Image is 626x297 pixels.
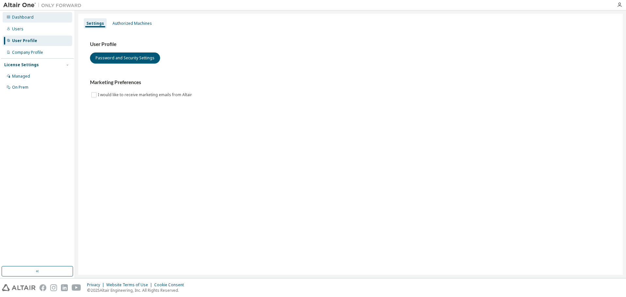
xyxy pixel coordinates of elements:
p: © 2025 Altair Engineering, Inc. All Rights Reserved. [87,288,188,293]
img: altair_logo.svg [2,284,36,291]
div: Users [12,26,23,32]
img: Altair One [3,2,85,8]
img: youtube.svg [72,284,81,291]
h3: Marketing Preferences [90,79,611,86]
img: linkedin.svg [61,284,68,291]
img: facebook.svg [39,284,46,291]
div: Website Terms of Use [106,282,154,288]
div: On Prem [12,85,28,90]
div: License Settings [4,62,39,67]
div: Authorized Machines [112,21,152,26]
div: Dashboard [12,15,34,20]
div: Settings [86,21,104,26]
label: I would like to receive marketing emails from Altair [98,91,193,99]
button: Password and Security Settings [90,52,160,64]
div: Company Profile [12,50,43,55]
div: Privacy [87,282,106,288]
div: User Profile [12,38,37,43]
h3: User Profile [90,41,611,48]
div: Cookie Consent [154,282,188,288]
img: instagram.svg [50,284,57,291]
div: Managed [12,74,30,79]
